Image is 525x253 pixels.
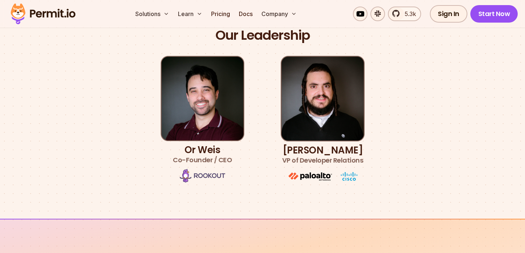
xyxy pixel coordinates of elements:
[236,7,256,21] a: Docs
[400,9,416,18] span: 5.3k
[281,56,365,141] img: Gabriel L. Manor | VP of Developer Relations, GTM
[215,27,310,44] h2: Our Leadership
[430,5,467,23] a: Sign In
[288,172,332,181] img: paloalto
[132,7,172,21] button: Solutions
[470,5,518,23] a: Start Now
[208,7,233,21] a: Pricing
[160,56,244,141] img: Or Weis | Co-Founder / CEO
[180,169,225,183] img: Rookout
[341,172,357,181] img: cisco
[173,155,232,165] span: Co-Founder / CEO
[388,7,421,21] a: 5.3k
[175,7,205,21] button: Learn
[282,145,363,166] h3: [PERSON_NAME]
[7,1,79,26] img: Permit logo
[173,145,232,165] h3: Or Weis
[258,7,300,21] button: Company
[282,155,363,166] span: VP of Developer Relations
